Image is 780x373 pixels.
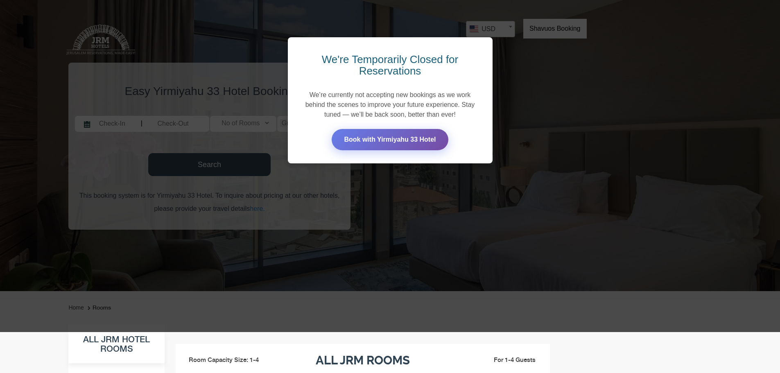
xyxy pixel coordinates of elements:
h3: All JRM Hotel Rooms [68,332,165,363]
h3: All JRM Rooms [273,354,452,367]
p: We’re currently not accepting new bookings as we work behind the scenes to improve your future ex... [300,90,480,120]
a: Book with Yirmiyahu 33 Hotel [332,129,448,150]
li: Room Capacity Size: 1-4 [181,348,273,373]
h2: We're Temporarily Closed for Reservations [300,54,480,77]
li: For 1-4 Guests [453,355,545,365]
